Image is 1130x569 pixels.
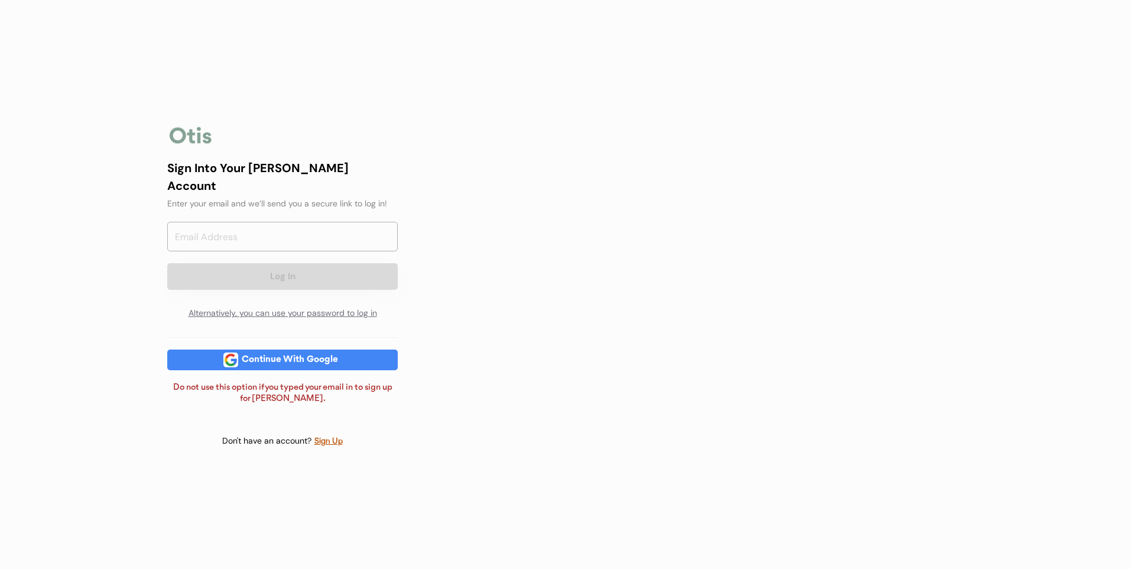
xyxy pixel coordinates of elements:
div: Don't have an account? [222,435,314,447]
div: Enter your email and we’ll send you a secure link to log in! [167,198,398,210]
div: Continue With Google [238,355,342,364]
button: Log In [167,263,398,290]
div: Do not use this option if you typed your email in to sign up for [PERSON_NAME]. [167,382,398,405]
div: Sign Up [314,435,343,448]
div: Sign Into Your [PERSON_NAME] Account [167,159,398,195]
input: Email Address [167,222,398,251]
div: Alternatively, you can use your password to log in [167,302,398,325]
